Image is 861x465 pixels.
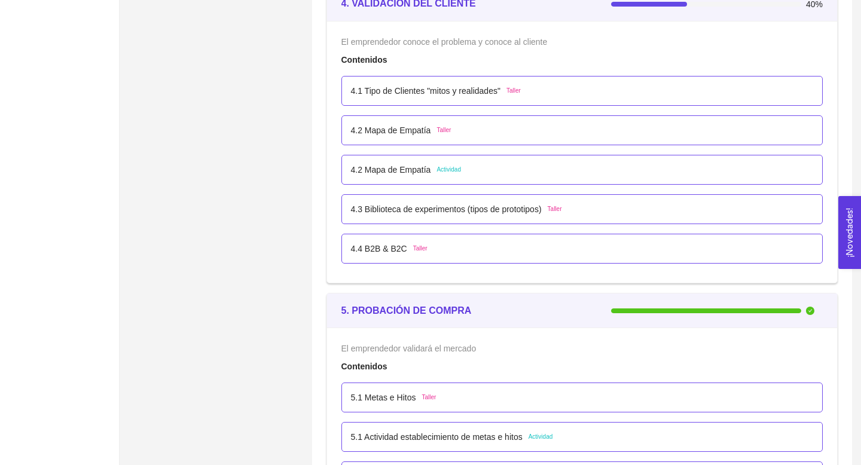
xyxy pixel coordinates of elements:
[838,196,861,269] button: Open Feedback Widget
[341,37,548,47] span: El emprendedor conoce el problema y conoce al cliente
[351,391,416,404] p: 5.1 Metas e Hitos
[341,55,387,65] strong: Contenidos
[422,393,436,402] span: Taller
[351,203,542,216] p: 4.3 Biblioteca de experimentos (tipos de prototipos)
[436,126,451,135] span: Taller
[548,204,562,214] span: Taller
[351,84,500,97] p: 4.1 Tipo de Clientes "mitos y realidades"
[436,165,461,175] span: Actividad
[351,242,407,255] p: 4.4 B2B & B2C
[351,163,431,176] p: 4.2 Mapa de Empatía
[529,432,553,442] span: Actividad
[351,124,431,137] p: 4.2 Mapa de Empatía
[351,430,523,443] p: 5.1 Actividad establecimiento de metas e hitos
[806,307,814,315] span: check-circle
[413,244,428,253] span: Taller
[341,344,477,353] span: El emprendedor validará el mercado
[341,305,472,316] strong: 5. PROBACIÓN DE COMPRA
[341,362,387,371] strong: Contenidos
[506,86,521,96] span: Taller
